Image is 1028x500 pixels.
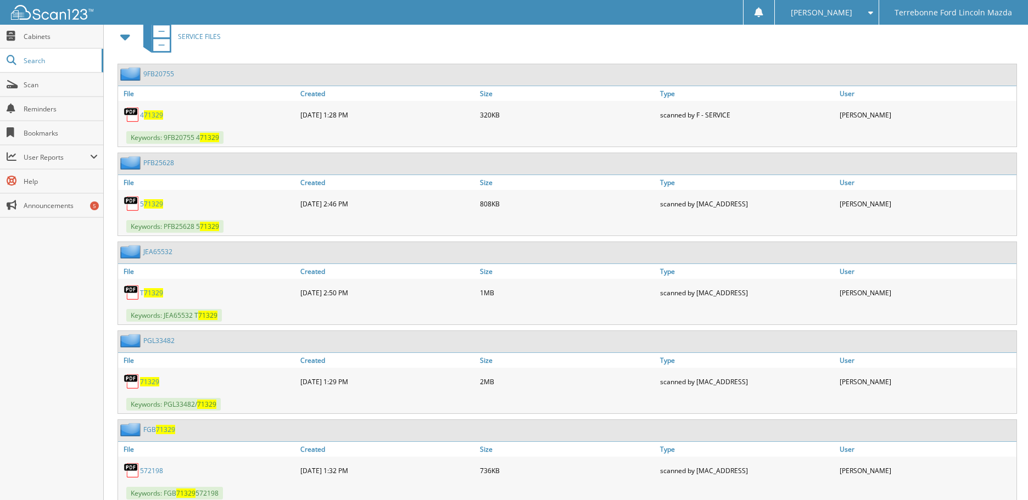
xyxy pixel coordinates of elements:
a: PFB25628 [143,158,174,167]
div: scanned by [MAC_ADDRESS] [657,459,837,481]
a: File [118,86,298,101]
img: folder2.png [120,67,143,81]
img: folder2.png [120,334,143,347]
span: Search [24,56,96,65]
a: PGL33482 [143,336,175,345]
img: folder2.png [120,156,143,170]
div: [PERSON_NAME] [837,370,1016,392]
img: PDF.png [124,284,140,301]
span: 71329 [197,400,216,409]
a: 9FB20755 [143,69,174,78]
div: scanned by F - SERVICE [657,104,837,126]
a: Size [477,353,657,368]
span: 71329 [176,488,195,498]
span: Help [24,177,98,186]
div: [PERSON_NAME] [837,104,1016,126]
a: Type [657,86,837,101]
a: Type [657,264,837,279]
a: User [837,86,1016,101]
span: 71329 [144,110,163,120]
div: scanned by [MAC_ADDRESS] [657,282,837,304]
img: PDF.png [124,462,140,479]
div: [DATE] 1:28 PM [298,104,477,126]
span: Reminders [24,104,98,114]
span: Bookmarks [24,128,98,138]
iframe: Chat Widget [973,447,1028,500]
a: Created [298,353,477,368]
a: User [837,264,1016,279]
div: 2MB [477,370,657,392]
span: 71329 [144,288,163,297]
span: Keywords: 9FB20755 4 [126,131,224,144]
span: Keywords: FGB 572198 [126,487,223,499]
span: Keywords: PGL33482/ [126,398,221,411]
a: User [837,442,1016,457]
span: 71329 [156,425,175,434]
a: File [118,353,298,368]
img: folder2.png [120,423,143,436]
a: 71329 [140,377,159,386]
span: Keywords: JEA65532 T [126,309,222,322]
a: Type [657,353,837,368]
div: 1MB [477,282,657,304]
span: 71329 [200,133,219,142]
a: Size [477,175,657,190]
div: 5 [90,201,99,210]
a: Created [298,442,477,457]
a: User [837,353,1016,368]
span: SERVICE FILES [178,32,221,41]
a: File [118,175,298,190]
div: [PERSON_NAME] [837,282,1016,304]
a: Type [657,442,837,457]
div: scanned by [MAC_ADDRESS] [657,370,837,392]
a: SERVICE FILES [137,15,221,58]
span: 71329 [144,199,163,209]
a: FGB71329 [143,425,175,434]
div: 736KB [477,459,657,481]
span: Keywords: PFB25628 5 [126,220,224,233]
img: scan123-logo-white.svg [11,5,93,20]
a: User [837,175,1016,190]
a: Type [657,175,837,190]
a: 571329 [140,199,163,209]
span: User Reports [24,153,90,162]
img: folder2.png [120,245,143,259]
span: Terrebonne Ford Lincoln Mazda [895,9,1012,16]
span: 71329 [198,311,217,320]
a: File [118,442,298,457]
img: PDF.png [124,373,140,390]
div: [PERSON_NAME] [837,193,1016,215]
a: Created [298,175,477,190]
a: Created [298,86,477,101]
div: [DATE] 2:50 PM [298,282,477,304]
div: scanned by [MAC_ADDRESS] [657,193,837,215]
div: [PERSON_NAME] [837,459,1016,481]
a: Size [477,86,657,101]
span: Announcements [24,201,98,210]
a: 572198 [140,466,163,475]
div: [DATE] 1:32 PM [298,459,477,481]
span: Cabinets [24,32,98,41]
a: JEA65532 [143,247,172,256]
a: File [118,264,298,279]
span: Scan [24,80,98,89]
a: 471329 [140,110,163,120]
div: 320KB [477,104,657,126]
div: [DATE] 2:46 PM [298,193,477,215]
div: 808KB [477,193,657,215]
img: PDF.png [124,106,140,123]
a: Created [298,264,477,279]
div: [DATE] 1:29 PM [298,370,477,392]
img: PDF.png [124,195,140,212]
span: 71329 [200,222,219,231]
a: Size [477,442,657,457]
span: [PERSON_NAME] [791,9,852,16]
a: T71329 [140,288,163,297]
a: Size [477,264,657,279]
